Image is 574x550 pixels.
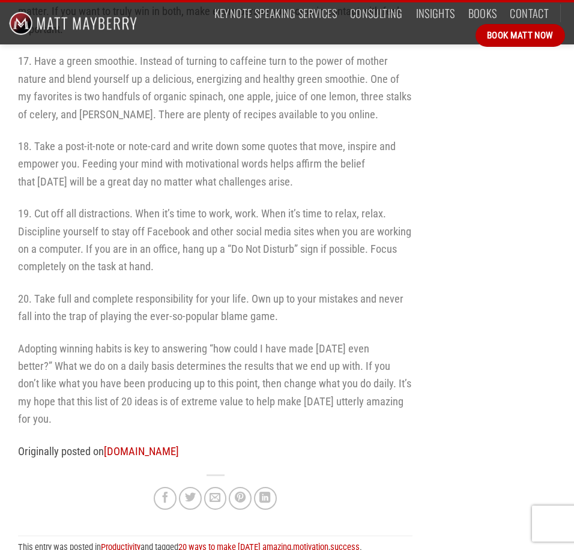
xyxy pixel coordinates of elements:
p: Originally posted on [18,443,412,460]
a: Insights [416,2,455,24]
span: 17. Have a green smoothie. Instead of turning to caffeine turn to the power of mother nature and ... [18,55,411,120]
img: Matt Mayberry [9,2,137,44]
a: Email to a Friend [204,487,227,510]
a: Books [468,2,497,24]
span: Book Matt Now [487,28,554,43]
a: Consulting [350,2,403,24]
a: Share on Twitter [179,487,202,510]
a: Share on Facebook [154,487,177,510]
span: 20. Take full and complete responsibility for your life. Own up to your mistakes and never fall i... [18,292,403,322]
a: Keynote Speaking Services [214,2,337,24]
span: 18. Take a post-it-note or note-card and write down some quotes that move, inspire and empower yo... [18,140,396,188]
span: Adopting winning habits is key to answering “how could I have made [DATE] even better?” What we d... [18,342,411,426]
span: 19. Cut off all distractions. When it’s time to work, work. When it’s time to relax, relax. Disci... [18,207,411,273]
a: Pin on Pinterest [229,487,252,510]
a: Share on LinkedIn [254,487,277,510]
a: Contact [510,2,549,24]
a: [DOMAIN_NAME] [104,445,179,458]
a: Book Matt Now [476,24,565,47]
